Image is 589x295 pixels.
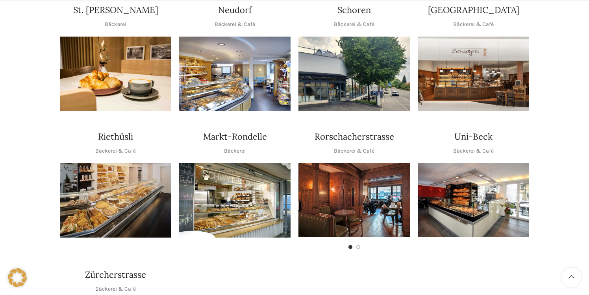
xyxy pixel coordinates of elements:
p: Bäckerei & Café [453,147,494,155]
img: Rorschacherstrasse [298,163,410,237]
h4: [GEOGRAPHIC_DATA] [428,4,519,16]
p: Bäckerei & Café [453,20,494,29]
h4: St. [PERSON_NAME] [73,4,158,16]
h4: Uni-Beck [454,131,493,143]
p: Bäckerei & Café [95,147,136,155]
li: Go to slide 2 [356,245,360,249]
div: 1 / 1 [298,37,410,111]
p: Bäckerei [105,20,126,29]
h4: Zürcherstrasse [85,269,146,281]
div: Next slide [410,190,430,210]
img: 0842cc03-b884-43c1-a0c9-0889ef9087d6 copy [298,37,410,111]
p: Bäckerei & Café [334,20,374,29]
h4: Rorschacherstrasse [315,131,394,143]
div: 1 / 1 [60,37,171,111]
div: 1 / 1 [60,163,171,238]
p: Bäckerei & Café [95,285,136,293]
img: Neudorf_1 [179,37,291,111]
h4: Riethüsli [98,131,133,143]
div: 1 / 1 [179,37,291,111]
p: Bäckerei [224,147,246,155]
img: rechts_09-1 [418,163,529,237]
img: Schwyter-1800x900 [418,37,529,111]
img: schwyter-23 [60,37,171,111]
h4: Markt-Rondelle [203,131,267,143]
a: Scroll to top button [561,267,581,287]
h4: Neudorf [218,4,252,16]
li: Go to slide 1 [348,245,352,249]
img: Riethüsli-2 [60,163,171,238]
div: 1 / 2 [298,163,410,237]
div: 1 / 1 [418,37,529,111]
p: Bäckerei & Café [334,147,374,155]
div: 1 / 1 [418,163,529,237]
div: 1 / 1 [179,163,291,238]
div: Previous slide [279,190,298,210]
h4: Schoren [337,4,371,16]
img: Rondelle_1 [179,163,291,238]
p: Bäckerei & Café [215,20,255,29]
